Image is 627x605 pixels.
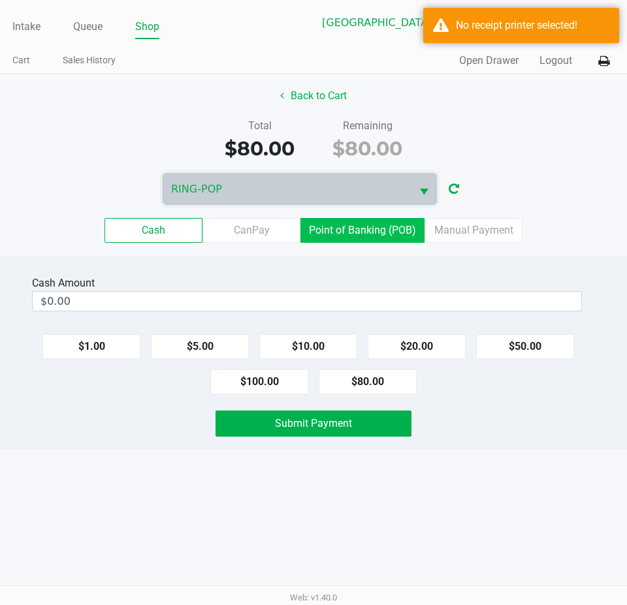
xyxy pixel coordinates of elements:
span: RING-POP [171,181,404,197]
div: $80.00 [216,134,304,163]
button: $1.00 [42,334,140,359]
button: Open Drawer [459,53,519,69]
label: Point of Banking (POB) [300,218,425,243]
div: Cash Amount [32,275,100,291]
button: Submit Payment [216,411,411,437]
div: No receipt printer selected! [456,18,609,33]
button: Select [451,7,476,38]
label: Manual Payment [425,218,522,243]
label: CanPay [202,218,300,243]
span: Web: v1.40.0 [290,593,337,602]
a: Cart [12,52,30,69]
div: Total [216,118,304,134]
div: $80.00 [323,134,411,163]
button: Select [411,174,436,204]
button: Back to Cart [272,84,355,108]
button: $100.00 [210,369,308,394]
button: $80.00 [319,369,417,394]
button: $50.00 [476,334,574,359]
button: $10.00 [259,334,357,359]
a: Sales History [63,52,116,69]
div: Remaining [323,118,411,134]
a: Queue [73,18,103,36]
span: [GEOGRAPHIC_DATA] [322,15,443,31]
button: $5.00 [151,334,249,359]
span: Submit Payment [275,417,352,429]
a: Intake [12,18,40,36]
a: Shop [135,18,159,36]
label: Cash [104,218,202,243]
button: $20.00 [368,334,466,359]
button: Logout [539,53,572,69]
